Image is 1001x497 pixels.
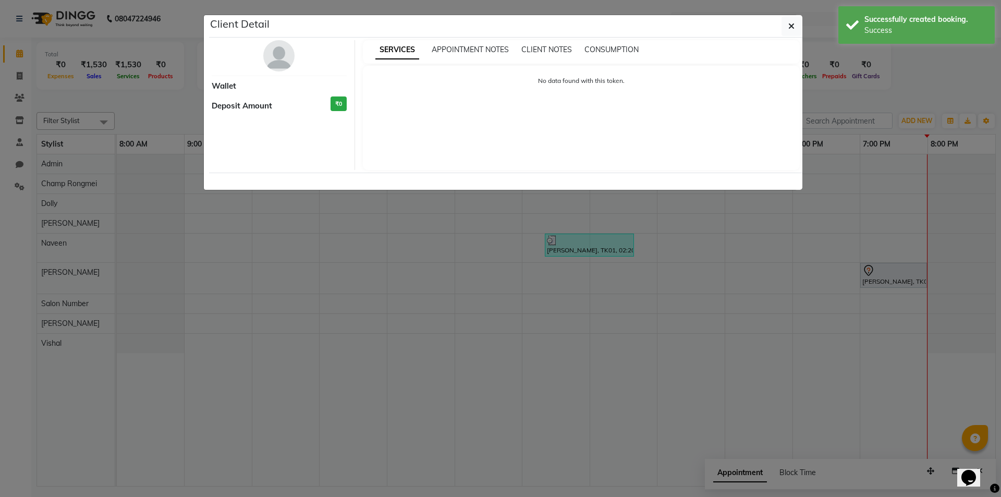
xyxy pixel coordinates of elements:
[584,45,639,54] span: CONSUMPTION
[432,45,509,54] span: APPOINTMENT NOTES
[263,40,295,71] img: avatar
[864,25,987,36] div: Success
[210,16,270,32] h5: Client Detail
[373,76,790,86] p: No data found with this token.
[375,41,419,59] span: SERVICES
[212,100,272,112] span: Deposit Amount
[212,80,236,92] span: Wallet
[521,45,572,54] span: CLIENT NOTES
[957,455,991,487] iframe: chat widget
[864,14,987,25] div: Successfully created booking.
[331,96,347,112] h3: ₹0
